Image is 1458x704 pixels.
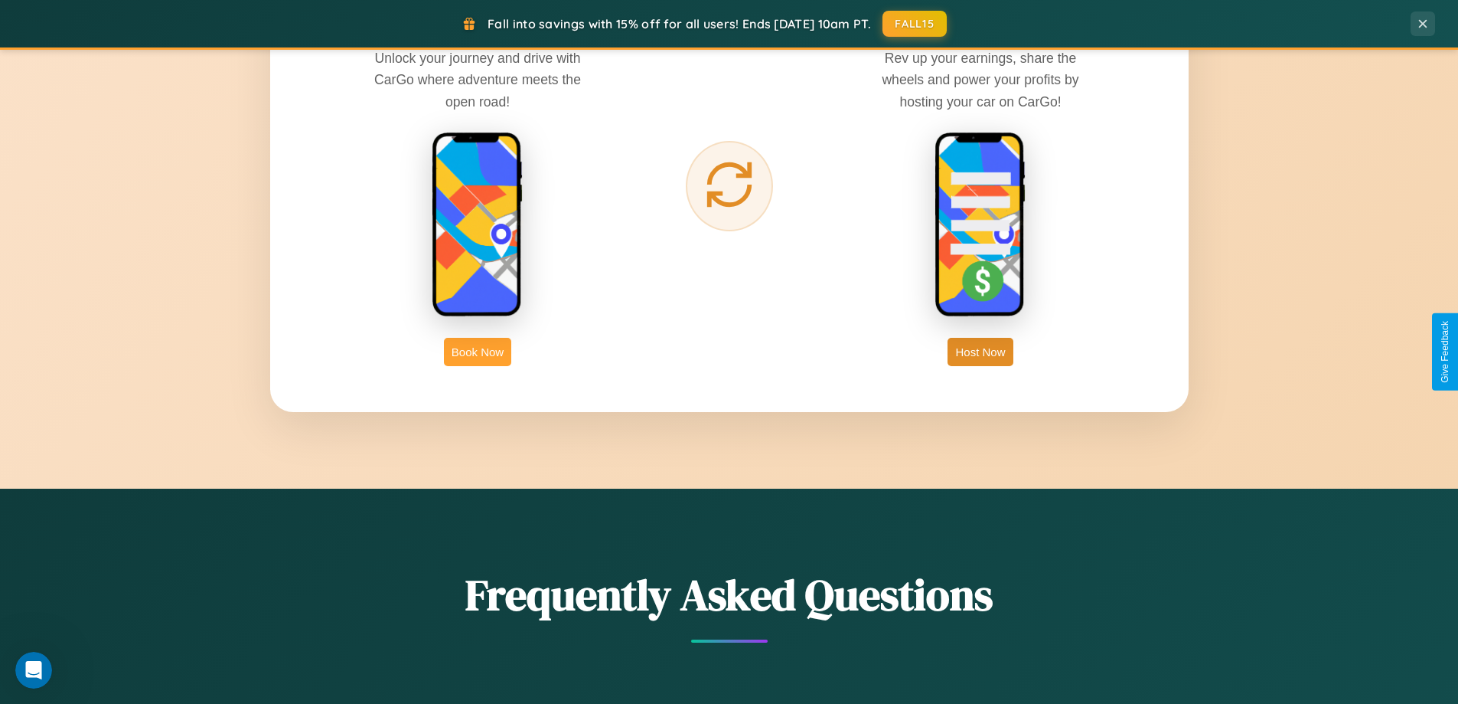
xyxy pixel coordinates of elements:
button: Book Now [444,338,511,366]
p: Rev up your earnings, share the wheels and power your profits by hosting your car on CarGo! [866,47,1095,112]
span: Fall into savings with 15% off for all users! Ends [DATE] 10am PT. [488,16,871,31]
img: host phone [934,132,1026,319]
button: Host Now [948,338,1013,366]
iframe: Intercom live chat [15,652,52,689]
div: Give Feedback [1440,321,1450,383]
h2: Frequently Asked Questions [270,565,1189,624]
img: rent phone [432,132,524,319]
p: Unlock your journey and drive with CarGo where adventure meets the open road! [363,47,592,112]
button: FALL15 [882,11,947,37]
